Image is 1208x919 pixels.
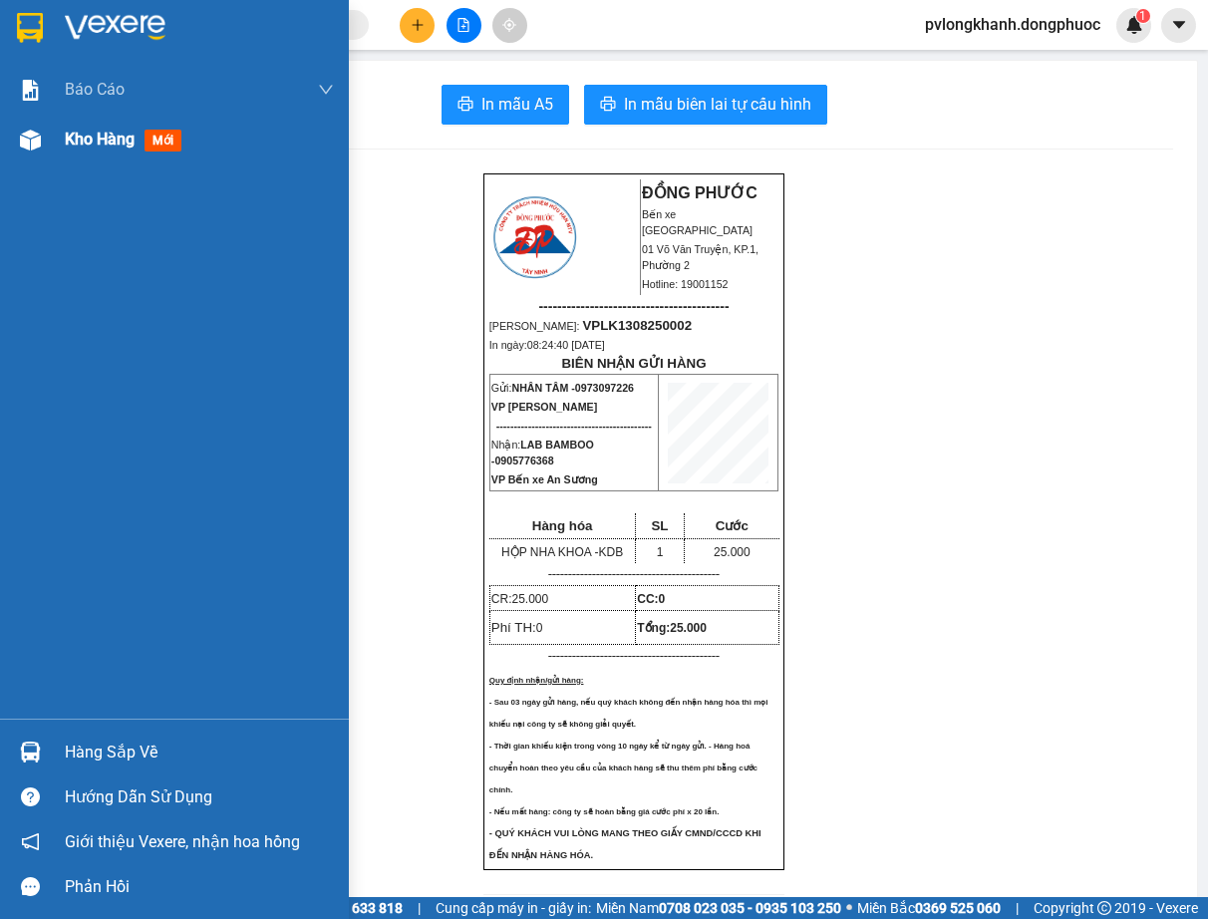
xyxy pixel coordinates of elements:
[65,77,125,102] span: Báo cáo
[157,11,273,28] strong: ĐỒNG PHƯỚC
[536,621,543,635] span: 0
[21,832,40,851] span: notification
[44,145,122,156] span: 08:24:40 [DATE]
[659,592,666,606] span: 0
[527,339,605,351] span: 08:24:40 [DATE]
[489,698,768,729] span: - Sau 03 ngày gửi hàng, nếu quý khách không đến nhận hàng hóa thì mọi khiếu nại công ty sẽ không ...
[489,807,720,816] span: - Nếu mất hàng: công ty sẽ hoàn bằng giá cước phí x 20 lần.
[511,592,548,606] span: 25.000
[100,127,209,142] span: VPLK1308250002
[496,420,652,432] span: --------------------------------------------
[65,829,300,854] span: Giới thiệu Vexere, nhận hoa hồng
[575,382,634,394] span: 0973097226
[538,298,729,314] span: -----------------------------------------
[657,545,664,559] span: 1
[21,877,40,896] span: message
[65,130,135,149] span: Kho hàng
[457,96,473,115] span: printer
[489,320,692,332] span: [PERSON_NAME]:
[1016,897,1019,919] span: |
[491,620,543,635] span: Phí TH:
[489,828,761,860] span: - QUÝ KHÁCH VUI LÒNG MANG THEO GIẤY CMND/CCCD KHI ĐẾN NHẬN HÀNG HÓA.
[447,8,481,43] button: file-add
[491,439,594,466] span: LAB BAMBOO -
[494,455,553,466] span: 0905776368
[1170,16,1188,34] span: caret-down
[1161,8,1196,43] button: caret-down
[418,897,421,919] span: |
[1139,9,1146,23] span: 1
[157,60,274,85] span: 01 Võ Văn Truyện, KP.1, Phường 2
[489,339,605,351] span: In ngày:
[511,382,634,394] span: NHÂN TÂM -
[318,82,334,98] span: down
[659,900,841,916] strong: 0708 023 035 - 0935 103 250
[317,900,403,916] strong: 1900 633 818
[20,80,41,101] img: solution-icon
[65,782,334,812] div: Hướng dẫn sử dụng
[489,566,778,582] p: -------------------------------------------
[1097,901,1111,915] span: copyright
[857,897,1001,919] span: Miền Bắc
[400,8,435,43] button: plus
[1125,16,1143,34] img: icon-new-feature
[642,278,729,290] span: Hotline: 19001152
[596,897,841,919] span: Miền Nam
[651,518,668,533] span: SL
[670,621,707,635] span: 25.000
[501,545,623,559] span: HỘP NHA KHOA -
[909,12,1116,37] span: pvlongkhanh.dongphuoc
[65,738,334,767] div: Hàng sắp về
[491,401,597,413] span: VP [PERSON_NAME]
[65,872,334,902] div: Phản hồi
[642,184,757,201] strong: ĐỒNG PHƯỚC
[21,787,40,806] span: question-circle
[489,676,584,685] span: Quy định nhận/gửi hàng:
[20,742,41,763] img: warehouse-icon
[6,129,208,141] span: [PERSON_NAME]:
[492,8,527,43] button: aim
[490,193,579,281] img: logo
[600,96,616,115] span: printer
[489,648,778,664] p: -------------------------------------------
[532,518,593,533] span: Hàng hóa
[145,130,181,152] span: mới
[489,742,757,794] span: - Thời gian khiếu kiện trong vòng 10 ngày kể từ ngày gửi. - Hàng hoá chuyển hoàn theo yêu cầu của...
[915,900,1001,916] strong: 0369 525 060
[491,592,548,606] span: CR:
[17,13,43,43] img: logo-vxr
[642,243,758,271] span: 01 Võ Văn Truyện, KP.1, Phường 2
[716,518,749,533] span: Cước
[6,145,122,156] span: In ngày:
[20,130,41,151] img: warehouse-icon
[491,382,634,394] span: Gửi:
[481,92,553,117] span: In mẫu A5
[642,208,753,236] span: Bến xe [GEOGRAPHIC_DATA]
[157,89,244,101] span: Hotline: 19001152
[491,439,594,466] span: Nhận:
[624,92,811,117] span: In mẫu biên lai tự cấu hình
[491,473,598,485] span: VP Bến xe An Sương
[1136,9,1150,23] sup: 1
[502,18,516,32] span: aim
[637,621,707,635] span: Tổng:
[846,904,852,912] span: ⚪️
[561,356,706,371] strong: BIÊN NHẬN GỬI HÀNG
[582,318,692,333] span: VPLK1308250002
[442,85,569,125] button: printerIn mẫu A5
[714,545,751,559] span: 25.000
[436,897,591,919] span: Cung cấp máy in - giấy in:
[456,18,470,32] span: file-add
[599,545,624,559] span: KDB
[7,12,96,100] img: logo
[637,592,665,606] strong: CC:
[411,18,425,32] span: plus
[54,108,244,124] span: -----------------------------------------
[157,32,268,57] span: Bến xe [GEOGRAPHIC_DATA]
[584,85,827,125] button: printerIn mẫu biên lai tự cấu hình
